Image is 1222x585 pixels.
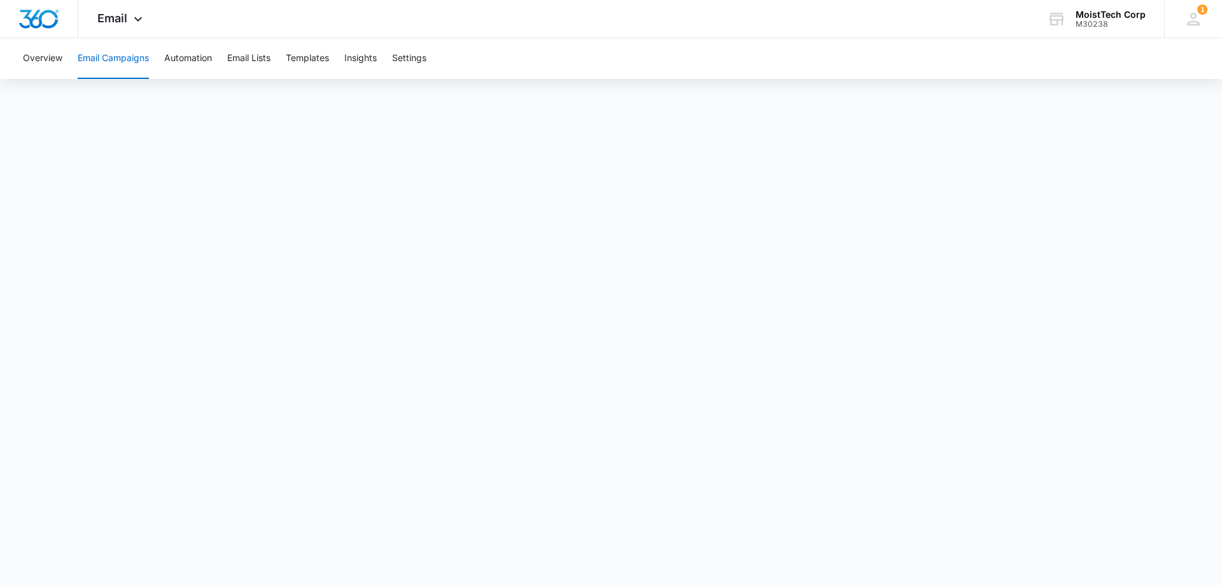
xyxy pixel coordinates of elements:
div: account id [1076,20,1146,29]
span: Email [97,11,127,25]
button: Templates [286,38,329,79]
button: Email Lists [227,38,270,79]
div: notifications count [1197,4,1207,15]
span: 1 [1197,4,1207,15]
button: Email Campaigns [78,38,149,79]
button: Automation [164,38,212,79]
button: Insights [344,38,377,79]
button: Overview [23,38,62,79]
button: Settings [392,38,426,79]
div: account name [1076,10,1146,20]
